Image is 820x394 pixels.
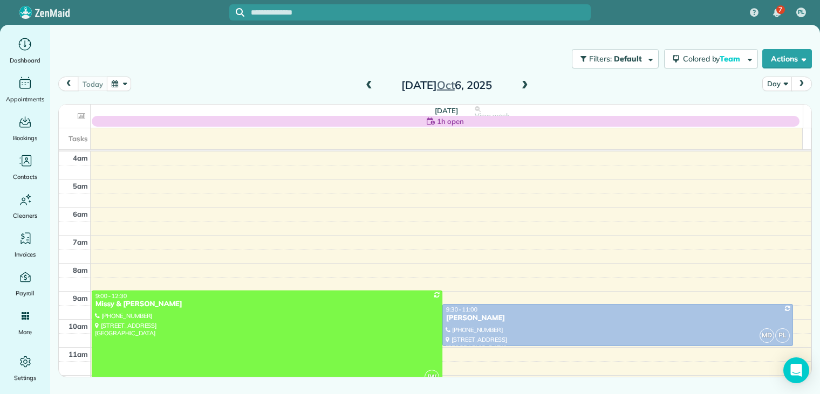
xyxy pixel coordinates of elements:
[4,230,46,260] a: Invoices
[572,49,659,68] button: Filters: Default
[95,300,439,309] div: Missy & [PERSON_NAME]
[762,49,812,68] button: Actions
[435,106,458,115] span: [DATE]
[4,36,46,66] a: Dashboard
[73,210,88,218] span: 6am
[18,327,32,337] span: More
[614,54,643,64] span: Default
[69,350,88,358] span: 11am
[775,328,790,343] span: PL
[4,191,46,221] a: Cleaners
[437,78,455,92] span: Oct
[73,182,88,190] span: 5am
[798,8,805,17] span: PL
[446,314,790,323] div: [PERSON_NAME]
[78,77,107,91] button: today
[229,8,244,17] button: Focus search
[4,353,46,383] a: Settings
[778,5,782,14] span: 7
[4,152,46,182] a: Contacts
[783,357,809,383] div: Open Intercom Messenger
[6,94,45,105] span: Appointments
[15,249,36,260] span: Invoices
[73,266,88,274] span: 8am
[4,74,46,105] a: Appointments
[791,77,812,91] button: next
[566,49,659,68] a: Filters: Default
[475,112,509,120] span: View week
[437,116,464,127] span: 1h open
[236,8,244,17] svg: Focus search
[13,210,37,221] span: Cleaners
[766,1,788,25] div: 7 unread notifications
[14,372,37,383] span: Settings
[760,328,774,343] span: MD
[4,268,46,299] a: Payroll
[95,292,127,300] span: 9:00 - 12:30
[73,238,88,246] span: 7am
[425,370,439,384] span: JW
[16,288,35,299] span: Payroll
[589,54,612,64] span: Filters:
[69,322,88,330] span: 10am
[13,171,37,182] span: Contacts
[10,55,40,66] span: Dashboard
[720,54,742,64] span: Team
[683,54,744,64] span: Colored by
[446,306,477,313] span: 9:30 - 11:00
[73,294,88,302] span: 9am
[4,113,46,143] a: Bookings
[69,134,88,143] span: Tasks
[664,49,758,68] button: Colored byTeam
[73,154,88,162] span: 4am
[58,77,79,91] button: prev
[379,79,514,91] h2: [DATE] 6, 2025
[762,77,792,91] button: Day
[13,133,38,143] span: Bookings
